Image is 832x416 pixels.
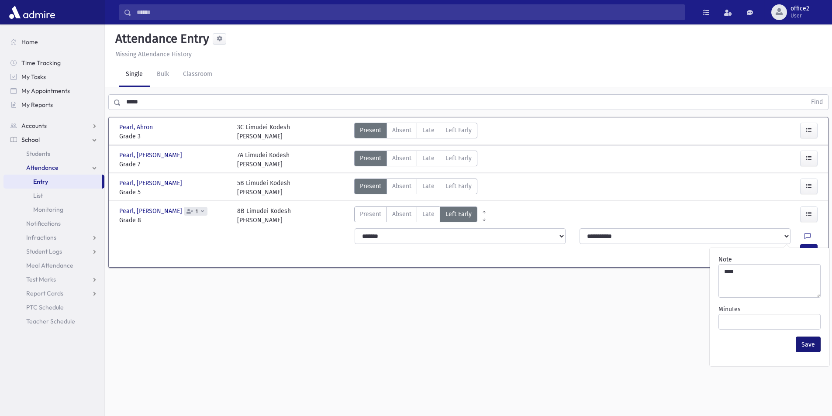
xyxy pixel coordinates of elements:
span: Report Cards [26,289,63,297]
a: Time Tracking [3,56,104,70]
a: Test Marks [3,272,104,286]
span: Present [360,182,381,191]
a: Bulk [150,62,176,87]
a: Infractions [3,230,104,244]
span: User [791,12,809,19]
div: 3C Limudei Kodesh [PERSON_NAME] [237,123,290,141]
a: Home [3,35,104,49]
a: Report Cards [3,286,104,300]
span: Left Early [445,154,472,163]
span: Test Marks [26,275,56,283]
span: School [21,136,40,144]
div: AttTypes [354,206,477,225]
span: Absent [392,210,411,219]
a: List [3,189,104,203]
span: My Appointments [21,87,70,95]
span: Grade 7 [119,160,228,169]
a: Students [3,147,104,161]
span: Attendance [26,164,59,172]
span: Home [21,38,38,46]
span: List [33,192,43,199]
a: Missing Attendance History [112,51,192,58]
span: Absent [392,126,411,135]
span: Left Early [445,210,472,219]
span: Notifications [26,220,61,227]
span: Late [422,154,435,163]
span: Accounts [21,122,47,130]
a: Accounts [3,119,104,133]
a: Single [119,62,150,87]
a: Monitoring [3,203,104,217]
span: Monitoring [33,206,63,213]
span: Pearl, [PERSON_NAME] [119,179,184,188]
span: Late [422,210,435,219]
div: 7A Limudei Kodesh [PERSON_NAME] [237,151,290,169]
a: Meal Attendance [3,258,104,272]
span: Infractions [26,234,56,241]
input: Search [131,4,685,20]
div: AttTypes [354,123,477,141]
a: Teacher Schedule [3,314,104,328]
span: Grade 5 [119,188,228,197]
u: Missing Attendance History [115,51,192,58]
span: Entry [33,178,48,186]
button: Save [796,337,821,352]
div: 8B Limudei Kodesh [PERSON_NAME] [237,206,291,225]
a: School [3,133,104,147]
span: Present [360,154,381,163]
label: Note [718,255,732,264]
div: AttTypes [354,179,477,197]
span: Left Early [445,182,472,191]
span: Teacher Schedule [26,317,75,325]
img: AdmirePro [7,3,57,21]
span: Absent [392,154,411,163]
span: Grade 3 [119,132,228,141]
a: My Appointments [3,84,104,98]
a: Notifications [3,217,104,230]
a: My Tasks [3,70,104,84]
span: PTC Schedule [26,303,64,311]
button: Find [806,95,828,110]
div: AttTypes [354,151,477,169]
span: 1 [194,209,200,214]
a: Attendance [3,161,104,175]
h5: Attendance Entry [112,31,209,46]
span: Students [26,150,50,158]
span: Pearl, [PERSON_NAME] [119,151,184,160]
a: Entry [3,175,102,189]
a: My Reports [3,98,104,112]
span: My Reports [21,101,53,109]
span: Pearl, [PERSON_NAME] [119,206,184,216]
span: Meal Attendance [26,261,73,269]
span: Student Logs [26,248,62,255]
span: Present [360,126,381,135]
span: My Tasks [21,73,46,81]
a: PTC Schedule [3,300,104,314]
span: Absent [392,182,411,191]
span: Late [422,126,435,135]
div: 5B Limudei Kodesh [PERSON_NAME] [237,179,290,197]
span: Time Tracking [21,59,61,67]
span: Grade 8 [119,216,228,225]
a: Classroom [176,62,219,87]
span: Pearl, Ahron [119,123,155,132]
span: Present [360,210,381,219]
span: Left Early [445,126,472,135]
a: Student Logs [3,244,104,258]
span: office2 [791,5,809,12]
label: Minutes [718,305,741,314]
span: Late [422,182,435,191]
